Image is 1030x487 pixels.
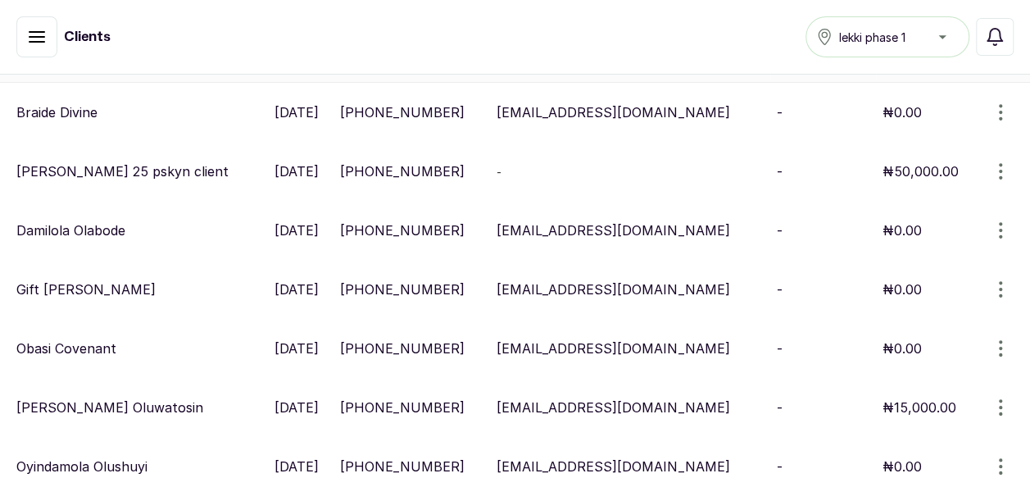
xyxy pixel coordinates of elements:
p: [PHONE_NUMBER] [340,162,465,181]
p: [DATE] [275,102,319,122]
p: ₦15,000.00 [883,398,956,417]
p: ₦0.00 [883,280,922,299]
p: - [777,280,783,299]
p: [PHONE_NUMBER] [340,339,465,358]
p: [EMAIL_ADDRESS][DOMAIN_NAME] [497,398,729,417]
p: ₦0.00 [883,221,922,240]
p: ₦0.00 [883,339,922,358]
p: [DATE] [275,398,319,417]
button: lekki phase 1 [805,16,969,57]
p: [DATE] [275,280,319,299]
span: lekki phase 1 [839,29,905,46]
p: [DATE] [275,339,319,358]
p: [DATE] [275,221,319,240]
p: ₦0.00 [883,102,922,122]
p: - [777,102,783,122]
p: [EMAIL_ADDRESS][DOMAIN_NAME] [497,339,729,358]
p: - [777,398,783,417]
p: [PHONE_NUMBER] [340,398,465,417]
p: [EMAIL_ADDRESS][DOMAIN_NAME] [497,457,729,476]
p: [EMAIL_ADDRESS][DOMAIN_NAME] [497,221,729,240]
p: - [777,457,783,476]
p: [PHONE_NUMBER] [340,457,465,476]
p: ₦0.00 [883,457,922,476]
p: [EMAIL_ADDRESS][DOMAIN_NAME] [497,280,729,299]
p: [DATE] [275,162,319,181]
p: - [777,221,783,240]
p: - [777,162,783,181]
p: Gift [PERSON_NAME] [16,280,156,299]
p: Damilola Olabode [16,221,125,240]
p: [PERSON_NAME] Oluwatosin [16,398,203,417]
h1: Clients [64,27,111,47]
p: ₦50,000.00 [883,162,959,181]
p: Obasi Covenant [16,339,116,358]
p: - [777,339,783,358]
p: [EMAIL_ADDRESS][DOMAIN_NAME] [497,102,729,122]
p: [PHONE_NUMBER] [340,221,465,240]
p: Oyindamola Olushuyi [16,457,147,476]
p: [DATE] [275,457,319,476]
p: [PERSON_NAME] 25 pskyn client [16,162,229,181]
p: [PHONE_NUMBER] [340,102,465,122]
span: - [497,165,501,179]
p: Braide Divine [16,102,98,122]
p: [PHONE_NUMBER] [340,280,465,299]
